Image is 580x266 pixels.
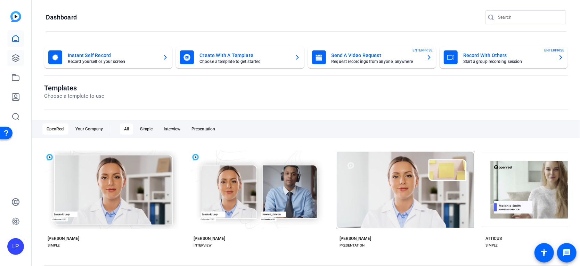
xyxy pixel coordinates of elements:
mat-icon: accessibility [540,249,548,257]
mat-card-subtitle: Choose a template to get started [199,59,289,64]
mat-card-subtitle: Start a group recording session [463,59,553,64]
p: Choose a template to use [44,92,104,100]
div: Your Company [71,123,107,135]
div: OpenReel [42,123,68,135]
mat-card-subtitle: Record yourself or your screen [68,59,157,64]
mat-card-title: Send A Video Request [332,51,421,59]
button: Record With OthersStart a group recording sessionENTERPRISE [440,46,568,68]
mat-card-subtitle: Request recordings from anyone, anywhere [332,59,421,64]
mat-card-title: Instant Self Record [68,51,157,59]
button: Create With A TemplateChoose a template to get started [176,46,304,68]
div: INTERVIEW [194,243,212,248]
div: ATTICUS [485,236,502,241]
div: Simple [136,123,157,135]
div: Presentation [187,123,219,135]
mat-icon: message [563,249,571,257]
div: [PERSON_NAME] [340,236,371,241]
mat-card-title: Record With Others [463,51,553,59]
span: ENTERPRISE [544,48,564,53]
div: [PERSON_NAME] [48,236,79,241]
div: SIMPLE [48,243,60,248]
div: Interview [160,123,185,135]
div: [PERSON_NAME] [194,236,225,241]
button: Instant Self RecordRecord yourself or your screen [44,46,172,68]
div: PRESENTATION [340,243,365,248]
span: ENTERPRISE [412,48,433,53]
h1: Templates [44,84,104,92]
button: Send A Video RequestRequest recordings from anyone, anywhereENTERPRISE [308,46,436,68]
h1: Dashboard [46,13,77,22]
mat-card-title: Create With A Template [199,51,289,59]
div: LP [7,238,24,255]
div: SIMPLE [485,243,498,248]
div: All [120,123,133,135]
input: Search [498,13,561,22]
img: blue-gradient.svg [10,11,21,22]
